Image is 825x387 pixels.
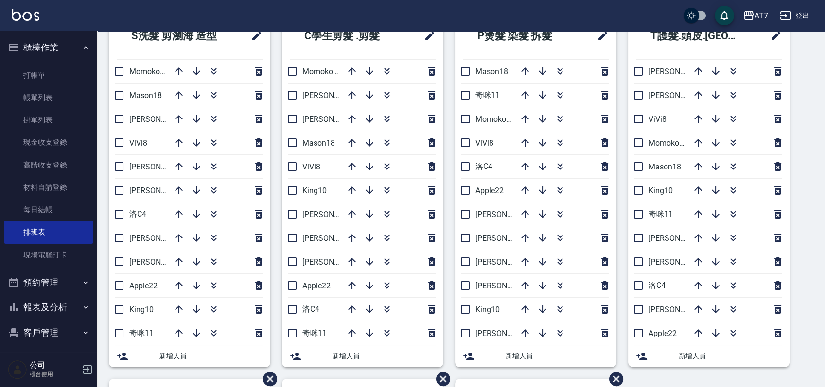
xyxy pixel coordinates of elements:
[4,221,93,243] a: 排班表
[302,115,365,124] span: [PERSON_NAME]6
[755,10,768,22] div: AT7
[302,328,327,337] span: 奇咪11
[129,281,158,290] span: Apple22
[4,131,93,153] a: 現金收支登錄
[636,18,757,53] h2: T護髮.頭皮.[GEOGRAPHIC_DATA]
[4,199,93,221] a: 每日結帳
[475,115,515,124] span: Momoko12
[4,270,93,295] button: 預約管理
[475,138,493,148] span: ViVi8
[475,210,538,219] span: [PERSON_NAME]2
[4,64,93,86] a: 打帳單
[129,91,162,100] span: Mason18
[12,9,39,21] img: Logo
[649,329,677,338] span: Apple22
[4,109,93,131] a: 掛單列表
[109,345,270,367] div: 新增人員
[4,244,93,266] a: 現場電腦打卡
[159,351,263,361] span: 新增人員
[649,91,713,100] span: [PERSON_NAME] 5
[129,234,192,243] span: [PERSON_NAME]7
[475,281,538,290] span: [PERSON_NAME]9
[4,35,93,60] button: 櫃檯作業
[4,154,93,176] a: 高階收支登錄
[4,345,93,370] button: 員工及薪資
[591,24,609,48] span: 修改班表的標題
[4,320,93,345] button: 客戶管理
[302,91,365,100] span: [PERSON_NAME]9
[475,234,540,243] span: [PERSON_NAME] 5
[649,281,666,290] span: 洛C4
[129,209,146,219] span: 洛C4
[302,257,365,267] span: [PERSON_NAME]2
[649,305,711,314] span: [PERSON_NAME]7
[649,67,711,76] span: [PERSON_NAME]2
[764,24,782,48] span: 修改班表的標題
[333,351,436,361] span: 新增人員
[649,138,688,148] span: Momoko12
[475,186,504,195] span: Apple22
[679,351,782,361] span: 新增人員
[649,162,681,171] span: Mason18
[475,329,538,338] span: [PERSON_NAME]7
[649,186,673,195] span: King10
[129,67,169,76] span: Momoko12
[129,162,192,171] span: [PERSON_NAME]2
[649,234,711,243] span: [PERSON_NAME]6
[8,360,27,379] img: Person
[302,67,342,76] span: Momoko12
[715,6,734,25] button: save
[302,138,335,148] span: Mason18
[649,209,673,219] span: 奇咪11
[4,295,93,320] button: 報表及分析
[245,24,263,48] span: 修改班表的標題
[649,257,711,267] span: [PERSON_NAME]9
[475,67,508,76] span: Mason18
[129,186,192,195] span: [PERSON_NAME]9
[475,305,500,314] span: King10
[649,115,667,124] span: ViVi8
[30,370,79,379] p: 櫃台使用
[776,7,813,25] button: 登出
[282,345,443,367] div: 新增人員
[302,162,320,171] span: ViVi8
[302,281,331,290] span: Apple22
[129,305,154,314] span: King10
[302,186,327,195] span: King10
[30,360,79,370] h5: 公司
[463,18,579,53] h2: P燙髮 染髮 拆髮
[4,86,93,109] a: 帳單列表
[628,345,790,367] div: 新增人員
[475,257,538,267] span: [PERSON_NAME]6
[739,6,772,26] button: AT7
[455,345,616,367] div: 新增人員
[129,257,192,267] span: [PERSON_NAME]6
[129,115,194,124] span: [PERSON_NAME] 5
[418,24,436,48] span: 修改班表的標題
[129,138,147,148] span: ViVi8
[506,351,609,361] span: 新增人員
[475,90,500,100] span: 奇咪11
[475,162,492,171] span: 洛C4
[302,234,365,243] span: [PERSON_NAME]7
[290,18,406,53] h2: C學生剪髮 .剪髮
[302,304,319,314] span: 洛C4
[129,328,154,337] span: 奇咪11
[302,210,367,219] span: [PERSON_NAME] 5
[4,176,93,199] a: 材料自購登錄
[117,18,238,53] h2: S洗髮 剪瀏海 造型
